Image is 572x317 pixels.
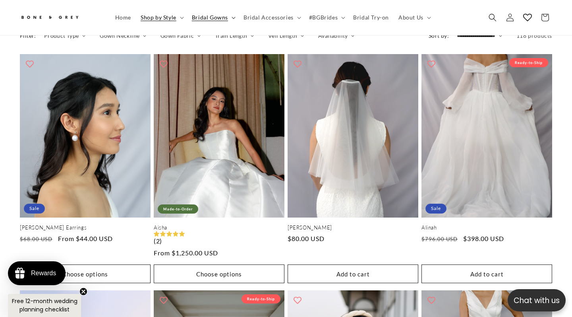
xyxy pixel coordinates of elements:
[398,14,423,21] span: About Us
[215,31,247,40] span: Train Length
[508,295,566,306] p: Chat with us
[136,9,187,26] summary: Shop by Style
[154,224,284,231] a: Aisha
[141,14,176,21] span: Shop by Style
[44,31,79,40] span: Product Type
[288,224,418,231] a: [PERSON_NAME]
[160,31,201,40] summary: Gown Fabric (0 selected)
[318,31,355,40] summary: Availability (0 selected)
[115,14,131,21] span: Home
[215,31,254,40] summary: Train Length (0 selected)
[20,31,36,40] h2: Filter:
[100,31,147,40] summary: Gown Neckline (0 selected)
[20,11,79,24] img: Bone and Grey Bridal
[290,56,305,72] button: Add to wishlist
[423,292,439,308] button: Add to wishlist
[100,31,139,40] span: Gown Neckline
[192,14,228,21] span: Bridal Gowns
[508,289,566,311] button: Open chatbox
[8,294,81,317] div: Free 12-month wedding planning checklistClose teaser
[79,288,87,296] button: Close teaser
[353,14,389,21] span: Bridal Try-on
[516,32,552,39] span: 118 products
[44,31,86,40] summary: Product Type (0 selected)
[239,9,304,26] summary: Bridal Accessories
[309,14,338,21] span: #BGBrides
[154,264,284,283] button: Choose options
[243,14,294,21] span: Bridal Accessories
[348,9,394,26] a: Bridal Try-on
[268,31,297,40] span: Veil Length
[22,292,38,308] button: Add to wishlist
[31,270,56,277] div: Rewards
[110,9,136,26] a: Home
[304,9,348,26] summary: #BGBrides
[423,56,439,72] button: Add to wishlist
[394,9,434,26] summary: About Us
[12,297,77,313] span: Free 12-month wedding planning checklist
[484,9,501,26] summary: Search
[156,292,172,308] button: Add to wishlist
[318,31,348,40] span: Availability
[187,9,239,26] summary: Bridal Gowns
[20,224,151,231] a: [PERSON_NAME] Earrings
[429,32,449,39] label: Sort by:
[288,264,418,283] button: Add to cart
[160,31,194,40] span: Gown Fabric
[22,56,38,72] button: Add to wishlist
[290,292,305,308] button: Add to wishlist
[268,31,304,40] summary: Veil Length (0 selected)
[20,264,151,283] button: Choose options
[156,56,172,72] button: Add to wishlist
[421,264,552,283] button: Add to cart
[421,224,552,231] a: Alinah
[17,8,102,27] a: Bone and Grey Bridal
